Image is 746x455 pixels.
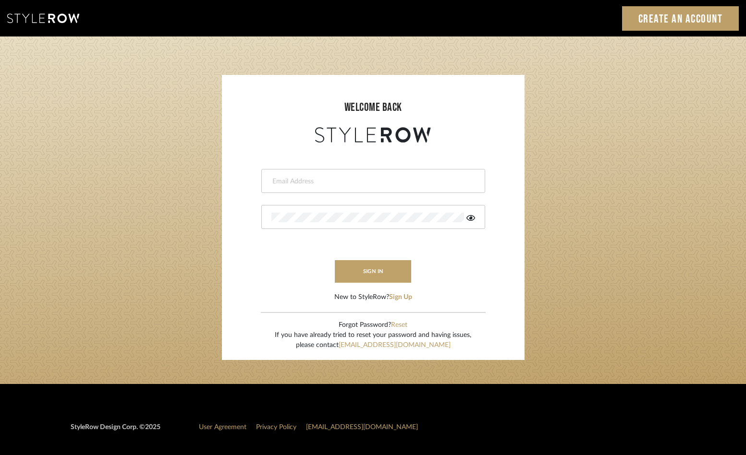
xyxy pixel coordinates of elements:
[622,6,739,31] a: Create an Account
[335,260,412,283] button: sign in
[389,292,412,302] button: Sign Up
[256,424,296,431] a: Privacy Policy
[306,424,418,431] a: [EMAIL_ADDRESS][DOMAIN_NAME]
[71,422,160,440] div: StyleRow Design Corp. ©2025
[339,342,451,348] a: [EMAIL_ADDRESS][DOMAIN_NAME]
[334,292,412,302] div: New to StyleRow?
[199,424,246,431] a: User Agreement
[391,320,407,330] button: Reset
[275,330,471,350] div: If you have already tried to reset your password and having issues, please contact
[232,99,515,116] div: welcome back
[271,177,473,186] input: Email Address
[275,320,471,330] div: Forgot Password?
